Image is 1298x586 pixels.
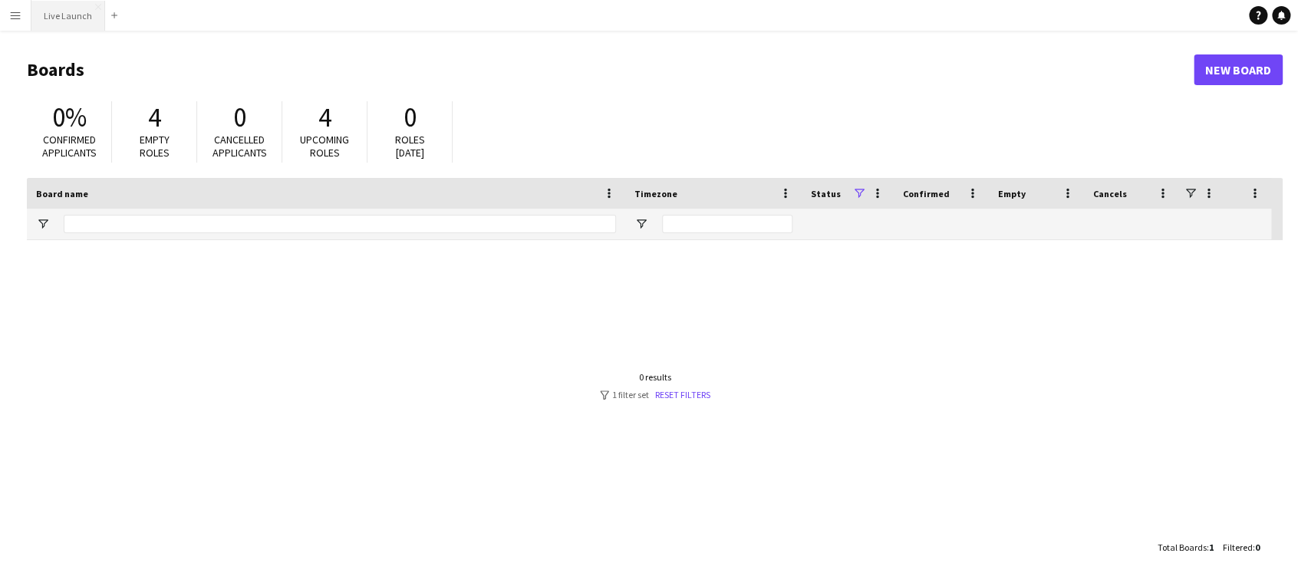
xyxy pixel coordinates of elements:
div: 1 filter set [600,389,710,400]
span: Status [811,188,841,199]
span: Confirmed [903,188,950,199]
input: Board name Filter Input [64,215,616,233]
span: 1 [1209,542,1214,553]
button: Open Filter Menu [634,217,648,231]
span: Roles [DATE] [395,133,425,160]
span: Cancels [1093,188,1127,199]
span: 0 [233,100,246,134]
button: Live Launch [31,1,105,31]
span: Total Boards [1158,542,1207,553]
button: Open Filter Menu [36,217,50,231]
span: Timezone [634,188,677,199]
span: Empty roles [140,133,170,160]
span: 0% [52,100,87,134]
a: New Board [1194,54,1283,85]
span: Upcoming roles [300,133,349,160]
div: 0 results [600,371,710,383]
a: Reset filters [655,389,710,400]
span: 4 [148,100,161,134]
div: : [1223,532,1260,562]
span: Empty [998,188,1026,199]
input: Timezone Filter Input [662,215,792,233]
span: Board name [36,188,88,199]
div: : [1158,532,1214,562]
span: Confirmed applicants [42,133,97,160]
span: 0 [404,100,417,134]
span: Filtered [1223,542,1253,553]
span: Cancelled applicants [212,133,267,160]
span: 0 [1255,542,1260,553]
h1: Boards [27,58,1194,81]
span: 4 [318,100,331,134]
